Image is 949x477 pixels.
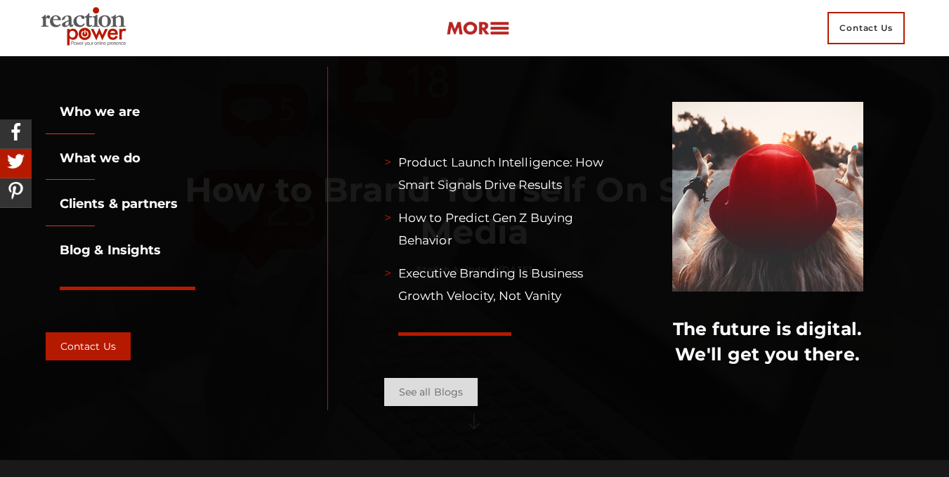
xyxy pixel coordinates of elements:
[46,150,140,166] a: What we do
[446,20,509,37] img: more-btn.png
[827,12,905,44] span: Contact Us
[4,178,28,203] img: Share On Pinterest
[46,104,140,119] a: Who we are
[673,318,863,365] a: The future is digital.We'll get you there.
[4,149,28,174] img: Share On Twitter
[46,196,178,211] a: Clients & partners
[398,211,573,247] a: How to Predict Gen Z Buying Behavior
[4,119,28,144] img: Share On Facebook
[46,242,161,258] a: Blog & Insights
[35,3,137,53] img: Executive Branding | Personal Branding Agency
[384,378,478,406] a: See all Blogs
[398,266,583,303] a: Executive Branding Is Business Growth Velocity, Not Vanity
[46,332,131,360] a: Contact Us
[398,155,603,192] a: Product Launch Intelligence: How Smart Signals Drive Results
